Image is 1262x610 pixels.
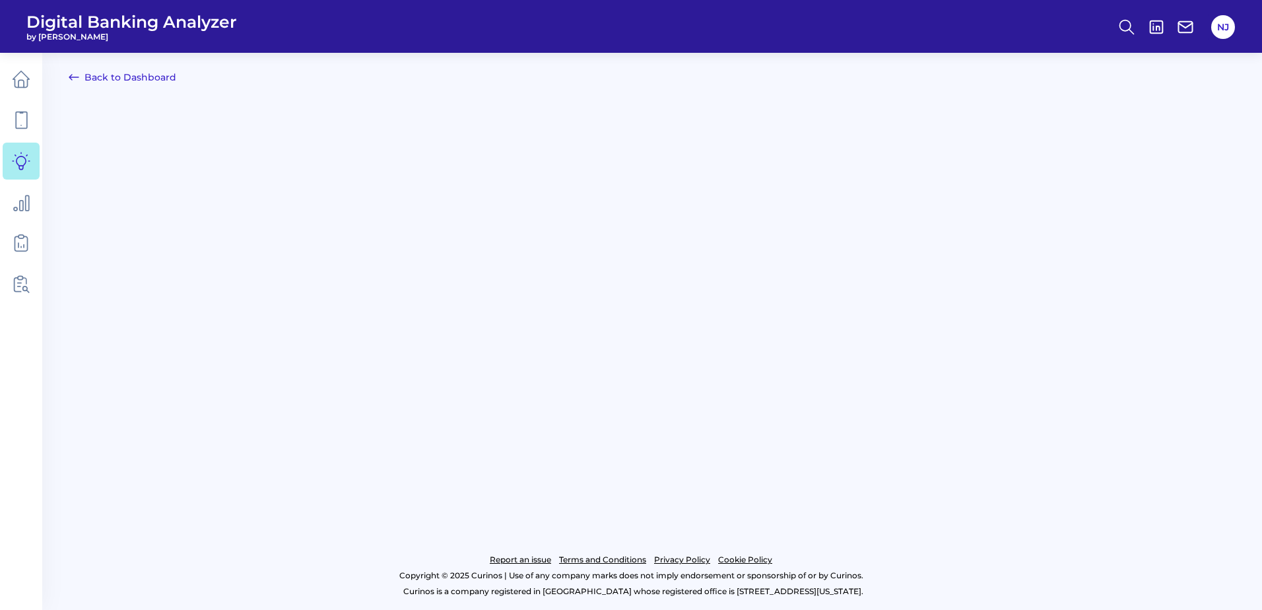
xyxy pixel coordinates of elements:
[718,552,772,568] a: Cookie Policy
[559,552,646,568] a: Terms and Conditions
[490,552,551,568] a: Report an issue
[1211,15,1235,39] button: NJ
[654,552,710,568] a: Privacy Policy
[69,69,176,85] a: Back to Dashboard
[69,584,1197,599] p: Curinos is a company registered in [GEOGRAPHIC_DATA] whose registered office is [STREET_ADDRESS][...
[26,12,237,32] span: Digital Banking Analyzer
[65,568,1197,584] p: Copyright © 2025 Curinos | Use of any company marks does not imply endorsement or sponsorship of ...
[26,32,237,42] span: by [PERSON_NAME]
